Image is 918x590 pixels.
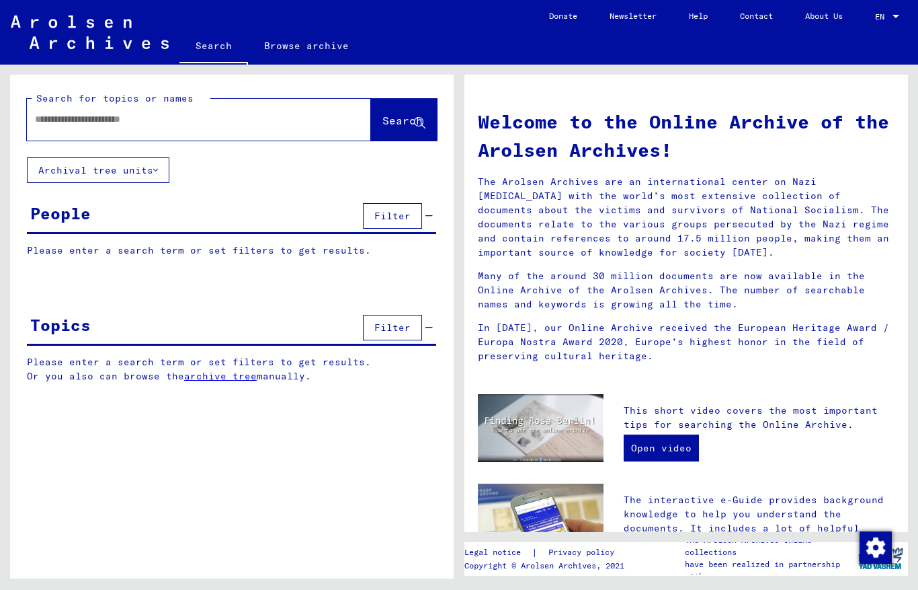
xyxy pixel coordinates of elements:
[464,560,630,572] p: Copyright © Arolsen Archives, 2021
[624,404,894,432] p: This short video covers the most important tips for searching the Online Archive.
[464,546,532,560] a: Legal notice
[478,108,894,164] h1: Welcome to the Online Archive of the Arolsen Archives!
[685,534,853,558] p: The Arolsen Archives online collections
[478,484,603,568] img: eguide.jpg
[685,558,853,583] p: have been realized in partnership with
[363,203,422,229] button: Filter
[856,542,906,575] img: yv_logo.png
[11,15,169,49] img: Arolsen_neg.svg
[36,92,194,104] mat-label: Search for topics or names
[30,313,91,337] div: Topics
[374,210,411,222] span: Filter
[860,531,892,564] img: Change consent
[478,175,894,260] p: The Arolsen Archives are an international center on Nazi [MEDICAL_DATA] with the world’s most ext...
[184,370,257,382] a: archive tree
[179,30,248,65] a: Search
[478,269,894,311] p: Many of the around 30 million documents are now available in the Online Archive of the Arolsen Ar...
[538,546,630,560] a: Privacy policy
[30,201,91,225] div: People
[27,244,436,258] p: Please enter a search term or set filters to get results.
[27,157,169,183] button: Archival tree units
[382,114,423,127] span: Search
[859,531,891,563] div: Change consent
[464,546,630,560] div: |
[624,493,894,578] p: The interactive e-Guide provides background knowledge to help you understand the documents. It in...
[478,394,603,463] img: video.jpg
[371,99,437,141] button: Search
[875,12,890,22] span: EN
[27,355,437,383] p: Please enter a search term or set filters to get results. Or you also can browse the manually.
[478,321,894,363] p: In [DATE], our Online Archive received the European Heritage Award / Europa Nostra Award 2020, Eu...
[363,315,422,340] button: Filter
[248,30,365,62] a: Browse archive
[374,322,411,334] span: Filter
[624,435,699,462] a: Open video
